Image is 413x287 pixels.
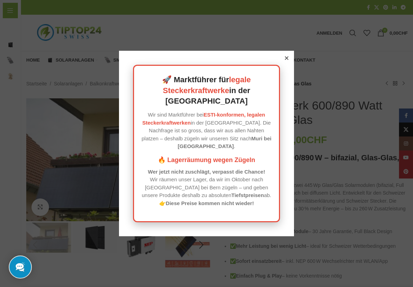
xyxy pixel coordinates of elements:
h2: 🚀 Marktführer für in der [GEOGRAPHIC_DATA] [141,75,272,107]
strong: Wer jetzt nicht zuschlägt, verpasst die Chance! [148,169,265,175]
a: ESTI-konformen, legalen Steckerkraftwerken [142,112,265,126]
strong: Tiefstpreisen [231,192,264,198]
a: legale Steckerkraftwerke [163,75,251,95]
p: Wir sind Marktführer bei in der [GEOGRAPHIC_DATA]. Die Nachfrage ist so gross, dass wir aus allen... [141,111,272,150]
strong: Diese Preise kommen nicht wieder! [166,200,254,206]
p: Wir räumen unser Lager, da wir im Oktober nach [GEOGRAPHIC_DATA] bei Bern zügeln – und geben unse... [141,168,272,208]
h3: 🔥 Lagerräumung wegen Zügeln [141,156,272,164]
